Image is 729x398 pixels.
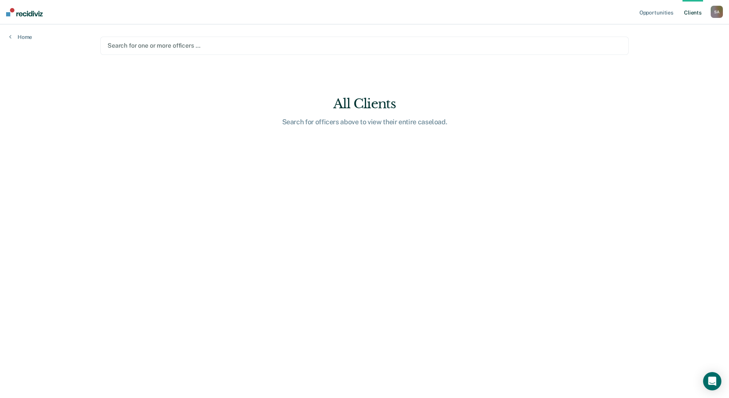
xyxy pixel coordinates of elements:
[703,372,721,390] div: Open Intercom Messenger
[6,8,43,16] img: Recidiviz
[242,118,487,126] div: Search for officers above to view their entire caseload.
[9,34,32,40] a: Home
[242,96,487,112] div: All Clients
[711,6,723,18] button: SA
[711,6,723,18] div: S A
